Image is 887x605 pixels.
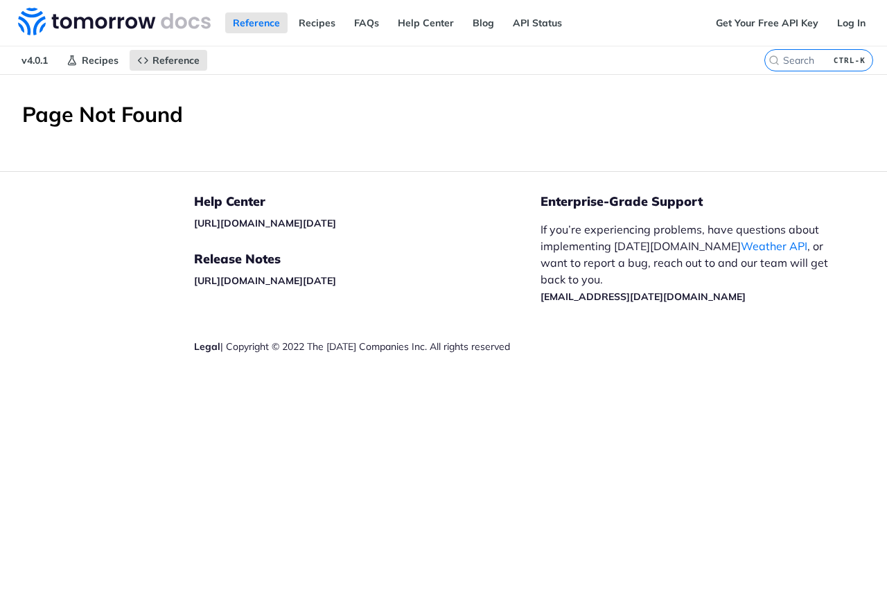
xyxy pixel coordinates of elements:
[14,50,55,71] span: v4.0.1
[82,54,118,67] span: Recipes
[194,340,220,353] a: Legal
[541,193,852,210] h5: Enterprise-Grade Support
[505,12,570,33] a: API Status
[541,221,830,304] p: If you’re experiencing problems, have questions about implementing [DATE][DOMAIN_NAME] , or want ...
[465,12,502,33] a: Blog
[769,55,780,66] svg: Search
[59,50,126,71] a: Recipes
[708,12,826,33] a: Get Your Free API Key
[194,274,336,287] a: [URL][DOMAIN_NAME][DATE]
[194,193,541,210] h5: Help Center
[291,12,343,33] a: Recipes
[194,217,336,229] a: [URL][DOMAIN_NAME][DATE]
[390,12,462,33] a: Help Center
[18,8,211,35] img: Tomorrow.io Weather API Docs
[22,102,865,127] h1: Page Not Found
[225,12,288,33] a: Reference
[829,12,873,33] a: Log In
[830,53,869,67] kbd: CTRL-K
[346,12,387,33] a: FAQs
[130,50,207,71] a: Reference
[741,239,807,253] a: Weather API
[194,340,541,353] div: | Copyright © 2022 The [DATE] Companies Inc. All rights reserved
[541,290,746,303] a: [EMAIL_ADDRESS][DATE][DOMAIN_NAME]
[194,251,541,268] h5: Release Notes
[152,54,200,67] span: Reference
